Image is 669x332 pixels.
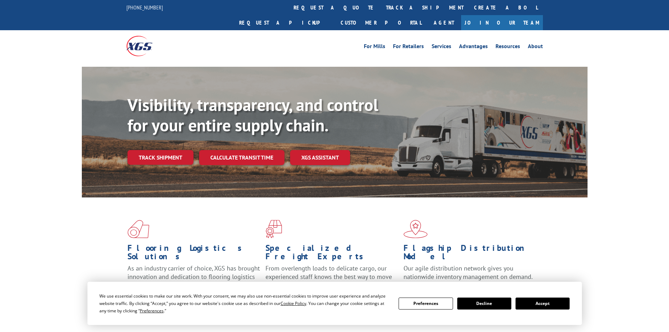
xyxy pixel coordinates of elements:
a: XGS ASSISTANT [290,150,350,165]
span: As an industry carrier of choice, XGS has brought innovation and dedication to flooring logistics... [127,264,260,289]
h1: Flagship Distribution Model [404,244,536,264]
img: xgs-icon-total-supply-chain-intelligence-red [127,220,149,238]
a: Agent [427,15,461,30]
a: Advantages [459,44,488,51]
span: Our agile distribution network gives you nationwide inventory management on demand. [404,264,533,281]
div: Cookie Consent Prompt [87,282,582,325]
a: Request a pickup [234,15,335,30]
span: Preferences [140,308,164,314]
a: Join Our Team [461,15,543,30]
h1: Flooring Logistics Solutions [127,244,260,264]
button: Preferences [399,298,453,310]
button: Accept [516,298,570,310]
a: Calculate transit time [199,150,284,165]
img: xgs-icon-flagship-distribution-model-red [404,220,428,238]
a: [PHONE_NUMBER] [126,4,163,11]
p: From overlength loads to delicate cargo, our experienced staff knows the best way to move your fr... [265,264,398,295]
div: We use essential cookies to make our site work. With your consent, we may also use non-essential ... [99,292,390,314]
a: Customer Portal [335,15,427,30]
a: For Mills [364,44,385,51]
a: Track shipment [127,150,194,165]
img: xgs-icon-focused-on-flooring-red [265,220,282,238]
b: Visibility, transparency, and control for your entire supply chain. [127,94,378,136]
button: Decline [457,298,511,310]
a: Resources [496,44,520,51]
h1: Specialized Freight Experts [265,244,398,264]
span: Cookie Policy [281,300,306,306]
a: For Retailers [393,44,424,51]
a: Services [432,44,451,51]
a: About [528,44,543,51]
